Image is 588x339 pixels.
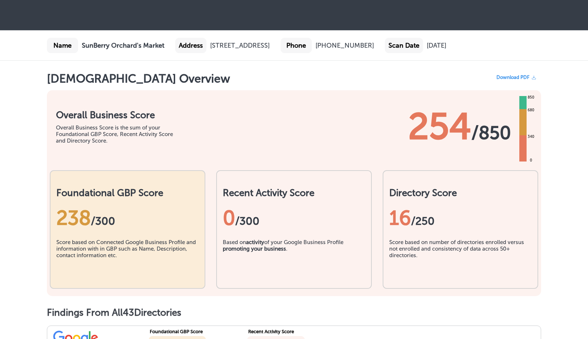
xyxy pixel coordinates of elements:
[471,122,511,144] span: / 850
[56,124,183,144] div: Overall Business Score is the sum of your Foundational GBP Score, Recent Activity Score and Direc...
[315,41,374,49] div: [PHONE_NUMBER]
[56,109,183,121] h1: Overall Business Score
[389,239,532,275] div: Score based on number of directories enrolled versus not enrolled and consistency of data across ...
[235,215,259,228] span: /300
[150,329,233,334] div: Foundational GBP Score
[210,41,270,49] div: [STREET_ADDRESS]
[248,329,332,334] div: Recent Activity Score
[56,239,199,275] div: Score based on Connected Google Business Profile and information with in GBP such as Name, Descri...
[47,307,541,318] h1: Findings From All 43 Directories
[526,134,536,140] div: 340
[408,105,471,148] span: 254
[281,38,312,53] div: Phone
[246,239,264,246] b: activity
[385,38,423,53] div: Scan Date
[526,107,536,113] div: 680
[496,75,529,80] span: Download PDF
[47,72,230,87] h1: [DEMOGRAPHIC_DATA] Overview
[223,239,365,275] div: Based on of your Google Business Profile .
[411,215,435,228] span: /250
[223,206,365,230] div: 0
[427,41,446,49] div: [DATE]
[526,95,536,100] div: 850
[56,206,199,230] div: 238
[528,157,533,163] div: 0
[223,187,365,199] h2: Recent Activity Score
[82,41,164,49] b: SunBerry Orchard's Market
[389,187,532,199] h2: Directory Score
[91,215,115,228] span: / 300
[56,187,199,199] h2: Foundational GBP Score
[223,246,286,252] b: promoting your business
[175,38,206,53] div: Address
[389,206,532,230] div: 16
[47,38,78,53] div: Name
